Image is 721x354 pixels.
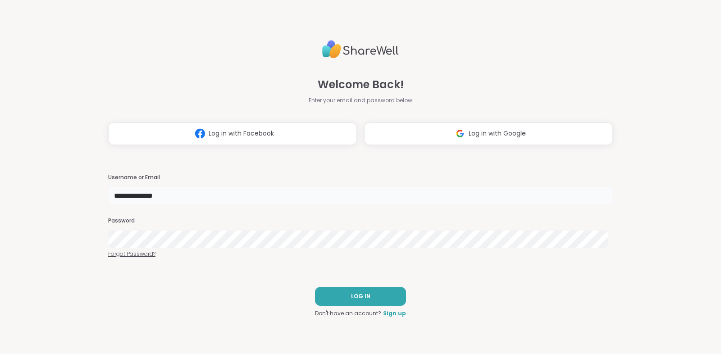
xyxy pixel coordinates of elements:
[469,129,526,138] span: Log in with Google
[452,125,469,142] img: ShareWell Logomark
[108,174,613,182] h3: Username or Email
[192,125,209,142] img: ShareWell Logomark
[315,287,406,306] button: LOG IN
[209,129,274,138] span: Log in with Facebook
[108,217,613,225] h3: Password
[309,96,412,104] span: Enter your email and password below
[322,36,399,62] img: ShareWell Logo
[108,123,357,145] button: Log in with Facebook
[383,309,406,318] a: Sign up
[351,292,370,300] span: LOG IN
[108,250,613,258] a: Forgot Password?
[315,309,381,318] span: Don't have an account?
[318,77,404,93] span: Welcome Back!
[364,123,613,145] button: Log in with Google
